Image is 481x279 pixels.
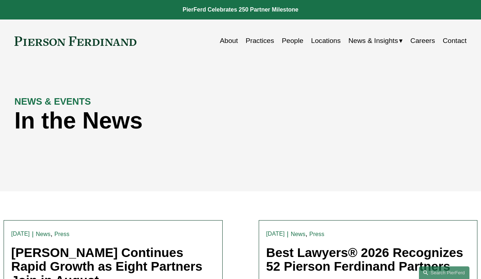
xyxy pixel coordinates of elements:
[54,231,70,237] a: Press
[220,34,238,48] a: About
[246,34,274,48] a: Practices
[266,231,285,237] time: [DATE]
[36,231,51,237] a: News
[11,231,30,237] time: [DATE]
[419,266,469,279] a: Search this site
[309,231,324,237] a: Press
[282,34,303,48] a: People
[410,34,435,48] a: Careers
[14,108,354,134] h1: In the News
[348,35,398,47] span: News & Insights
[266,245,463,274] a: Best Lawyers® 2026 Recognizes 52 Pierson Ferdinand Partners
[14,96,91,106] strong: NEWS & EVENTS
[443,34,467,48] a: Contact
[291,231,306,237] a: News
[51,230,52,237] span: ,
[311,34,341,48] a: Locations
[348,34,403,48] a: folder dropdown
[305,230,307,237] span: ,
